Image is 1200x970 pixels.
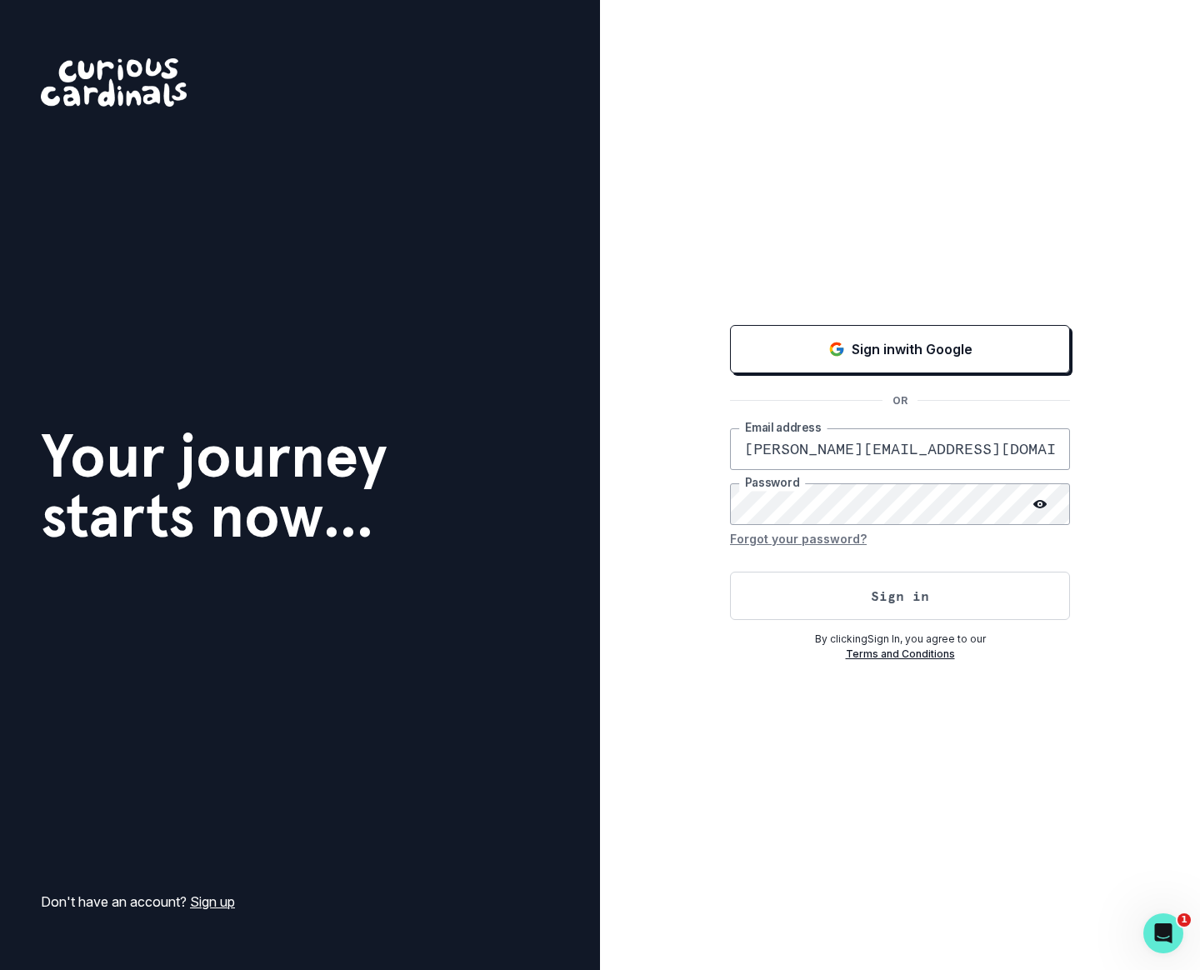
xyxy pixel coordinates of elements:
[730,325,1070,373] button: Sign in with Google (GSuite)
[730,572,1070,620] button: Sign in
[882,393,917,408] p: OR
[41,426,387,546] h1: Your journey starts now...
[730,632,1070,647] p: By clicking Sign In , you agree to our
[190,893,235,910] a: Sign up
[846,647,955,660] a: Terms and Conditions
[730,525,867,552] button: Forgot your password?
[1177,913,1191,927] span: 1
[41,892,235,912] p: Don't have an account?
[852,339,972,359] p: Sign in with Google
[41,58,187,107] img: Curious Cardinals Logo
[1143,913,1183,953] iframe: Intercom live chat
